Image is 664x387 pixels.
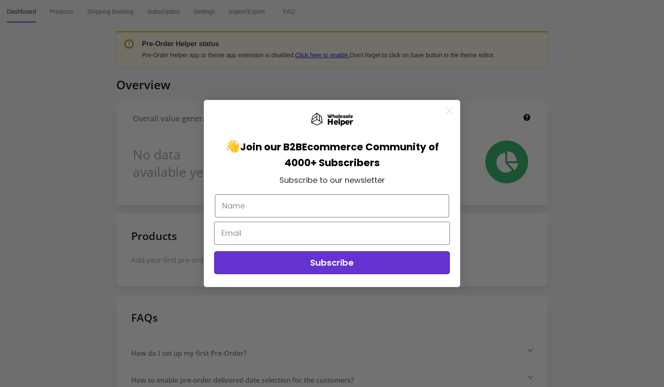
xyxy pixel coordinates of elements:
[279,175,385,185] span: Subscribe to our newsletter
[215,194,449,217] input: Name
[214,251,450,274] button: Subscribe
[285,140,439,170] span: Ecommerce Community of 4000+ Subscribers
[225,138,302,155] span: 👋
[311,113,353,126] img: Wholesale Helper Logo
[442,103,457,118] button: Close dialog
[240,140,302,154] span: Join our B2B
[214,222,450,245] input: Email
